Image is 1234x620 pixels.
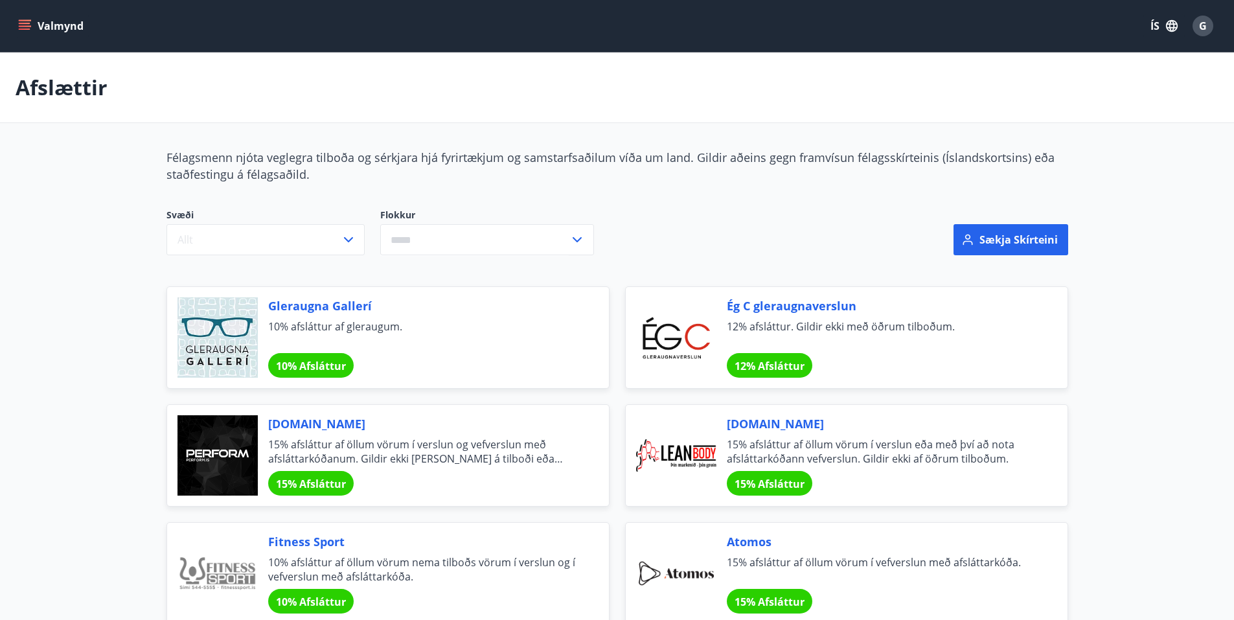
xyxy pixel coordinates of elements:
[276,359,346,373] span: 10% Afsláttur
[268,533,578,550] span: Fitness Sport
[727,533,1036,550] span: Atomos
[16,73,108,102] p: Afslættir
[380,209,594,222] label: Flokkur
[735,477,805,491] span: 15% Afsláttur
[268,437,578,466] span: 15% afsláttur af öllum vörum í verslun og vefverslun með afsláttarkóðanum. Gildir ekki [PERSON_NA...
[276,477,346,491] span: 15% Afsláttur
[268,319,578,348] span: 10% afsláttur af gleraugum.
[735,359,805,373] span: 12% Afsláttur
[268,297,578,314] span: Gleraugna Gallerí
[268,415,578,432] span: [DOMAIN_NAME]
[276,595,346,609] span: 10% Afsláttur
[727,437,1036,466] span: 15% afsláttur af öllum vörum í verslun eða með því að nota afsláttarkóðann vefverslun. Gildir ekk...
[166,150,1055,182] span: Félagsmenn njóta veglegra tilboða og sérkjara hjá fyrirtækjum og samstarfsaðilum víða um land. Gi...
[727,319,1036,348] span: 12% afsláttur. Gildir ekki með öðrum tilboðum.
[177,233,193,247] span: Allt
[727,415,1036,432] span: [DOMAIN_NAME]
[166,224,365,255] button: Allt
[16,14,89,38] button: menu
[727,297,1036,314] span: Ég C gleraugnaverslun
[954,224,1068,255] button: Sækja skírteini
[727,555,1036,584] span: 15% afsláttur af öllum vörum í vefverslun með afsláttarkóða.
[1187,10,1218,41] button: G
[166,209,365,224] span: Svæði
[735,595,805,609] span: 15% Afsláttur
[1199,19,1207,33] span: G
[1143,14,1185,38] button: ÍS
[268,555,578,584] span: 10% afsláttur af öllum vörum nema tilboðs vörum í verslun og í vefverslun með afsláttarkóða.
